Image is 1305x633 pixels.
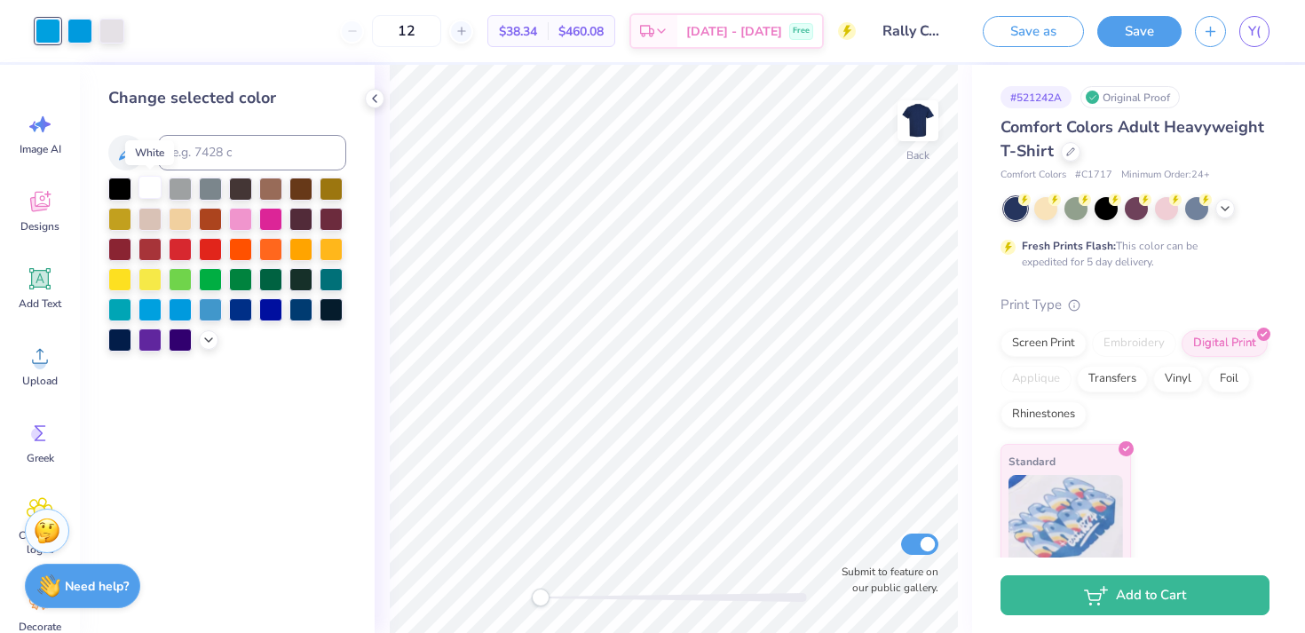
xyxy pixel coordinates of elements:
span: [DATE] - [DATE] [686,22,782,41]
div: Rhinestones [1000,401,1087,428]
div: Embroidery [1092,330,1176,357]
div: Print Type [1000,295,1269,315]
img: Standard [1008,475,1123,564]
span: Comfort Colors [1000,168,1066,183]
a: Y( [1239,16,1269,47]
div: White [125,140,174,165]
div: Change selected color [108,86,346,110]
div: Accessibility label [532,589,550,606]
div: Digital Print [1182,330,1268,357]
div: # 521242A [1000,86,1072,108]
input: e.g. 7428 c [158,135,346,170]
input: – – [372,15,441,47]
strong: Fresh Prints Flash: [1022,239,1116,253]
div: Screen Print [1000,330,1087,357]
span: $38.34 [499,22,537,41]
button: Save as [983,16,1084,47]
div: Foil [1208,366,1250,392]
span: Designs [20,219,59,233]
span: # C1717 [1075,168,1112,183]
span: $460.08 [558,22,604,41]
span: Add Text [19,297,61,311]
div: Back [906,147,929,163]
button: Save [1097,16,1182,47]
div: Applique [1000,366,1072,392]
span: Clipart & logos [11,528,69,557]
span: Minimum Order: 24 + [1121,168,1210,183]
div: Original Proof [1080,86,1180,108]
img: Back [900,103,936,138]
span: Standard [1008,452,1056,471]
span: Greek [27,451,54,465]
span: Free [793,25,810,37]
label: Submit to feature on our public gallery. [832,564,938,596]
span: Image AI [20,142,61,156]
input: Untitled Design [869,13,956,49]
span: Y( [1248,21,1261,42]
span: Upload [22,374,58,388]
span: Comfort Colors Adult Heavyweight T-Shirt [1000,116,1264,162]
button: Add to Cart [1000,575,1269,615]
div: This color can be expedited for 5 day delivery. [1022,238,1240,270]
strong: Need help? [65,578,129,595]
div: Vinyl [1153,366,1203,392]
div: Transfers [1077,366,1148,392]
